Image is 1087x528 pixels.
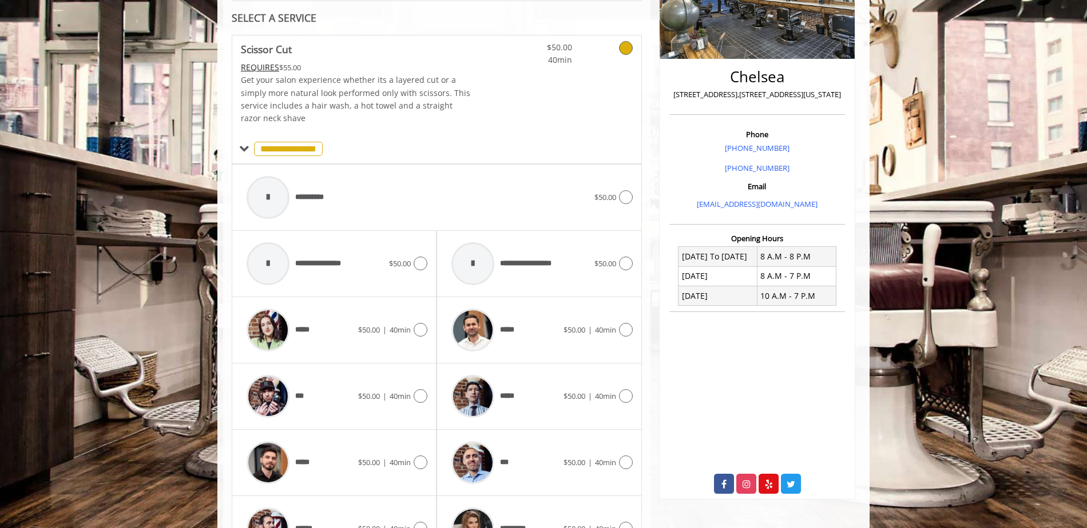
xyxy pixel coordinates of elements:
p: [STREET_ADDRESS],[STREET_ADDRESS][US_STATE] [672,89,842,101]
span: $50.00 [564,457,585,467]
a: [PHONE_NUMBER] [725,163,790,173]
td: [DATE] [679,286,757,306]
span: $50.00 [564,391,585,401]
span: 40min [505,54,572,66]
span: | [383,391,387,401]
p: Get your salon experience whether its a layered cut or a simply more natural look performed only ... [241,74,471,125]
span: 40min [595,391,616,401]
span: $50.00 [358,325,380,335]
a: [PHONE_NUMBER] [725,143,790,153]
div: SELECT A SERVICE [232,13,642,23]
b: Scissor Cut [241,41,292,57]
span: | [588,457,592,467]
span: $50.00 [594,258,616,269]
span: $50.00 [594,192,616,202]
span: | [383,457,387,467]
h2: Chelsea [672,69,842,85]
span: 40min [595,325,616,335]
a: [EMAIL_ADDRESS][DOMAIN_NAME] [697,199,818,209]
h3: Phone [672,130,842,138]
h3: Email [672,182,842,190]
span: 40min [595,457,616,467]
span: 40min [390,391,411,401]
td: [DATE] [679,266,757,286]
td: 8 A.M - 8 P.M [757,247,836,266]
td: [DATE] To [DATE] [679,247,757,266]
span: $50.00 [505,41,572,54]
span: | [383,325,387,335]
span: $50.00 [358,391,380,401]
span: 40min [390,457,411,467]
h3: Opening Hours [669,234,845,242]
span: | [588,325,592,335]
span: | [588,391,592,401]
span: $50.00 [389,258,411,269]
span: $50.00 [564,325,585,335]
span: $50.00 [358,457,380,467]
span: 40min [390,325,411,335]
td: 10 A.M - 7 P.M [757,286,836,306]
div: $55.00 [241,61,471,74]
td: 8 A.M - 7 P.M [757,266,836,286]
span: This service needs some Advance to be paid before we block your appointment [241,62,279,73]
